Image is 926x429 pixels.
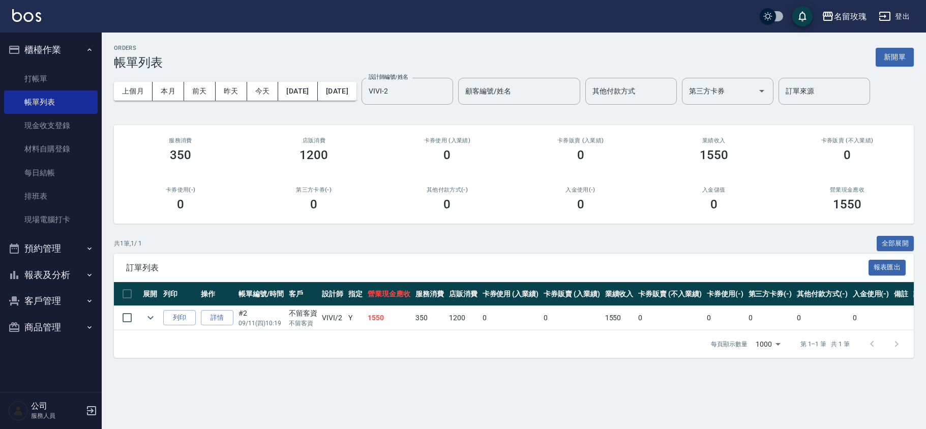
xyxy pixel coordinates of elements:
h3: 0 [310,197,317,211]
a: 帳單列表 [4,90,98,114]
p: 不留客資 [289,319,317,328]
a: 報表匯出 [869,262,906,272]
h3: 0 [844,148,851,162]
p: 09/11 (四) 10:19 [238,319,284,328]
h2: 卡券販賣 (入業績) [526,137,635,144]
span: 訂單列表 [126,263,869,273]
h3: 服務消費 [126,137,235,144]
td: 0 [794,306,850,330]
th: 操作 [198,282,236,306]
div: 名留玫瑰 [834,10,867,23]
th: 卡券使用 (入業績) [480,282,542,306]
h2: 卡券使用 (入業績) [393,137,501,144]
button: [DATE] [318,82,356,101]
h3: 350 [170,148,191,162]
td: VIVI /2 [319,306,346,330]
th: 卡券販賣 (不入業績) [636,282,704,306]
label: 設計師編號/姓名 [369,73,408,81]
td: 350 [413,306,446,330]
p: 每頁顯示數量 [711,340,748,349]
th: 營業現金應收 [365,282,413,306]
a: 排班表 [4,185,98,208]
td: 0 [850,306,892,330]
td: #2 [236,306,286,330]
button: 本月 [153,82,184,101]
button: 預約管理 [4,235,98,262]
th: 指定 [346,282,365,306]
button: 全部展開 [877,236,914,252]
h2: 卡券販賣 (不入業績) [793,137,902,144]
th: 帳單編號/時間 [236,282,286,306]
th: 設計師 [319,282,346,306]
button: 櫃檯作業 [4,37,98,63]
h3: 帳單列表 [114,55,163,70]
th: 第三方卡券(-) [746,282,795,306]
a: 新開單 [876,52,914,62]
th: 業績收入 [603,282,636,306]
td: 1550 [603,306,636,330]
div: 不留客資 [289,308,317,319]
th: 客戶 [286,282,320,306]
h3: 0 [177,197,184,211]
h2: 業績收入 [660,137,768,144]
td: 0 [704,306,746,330]
h3: 0 [443,148,451,162]
button: 報表匯出 [869,260,906,275]
button: 商品管理 [4,314,98,341]
img: Person [8,401,28,421]
button: save [792,6,813,26]
th: 服務消費 [413,282,446,306]
button: 前天 [184,82,216,101]
button: 列印 [163,310,196,326]
button: 今天 [247,82,279,101]
h2: 其他付款方式(-) [393,187,501,193]
h5: 公司 [31,401,83,411]
h3: 1550 [833,197,861,211]
button: [DATE] [278,82,317,101]
h2: ORDERS [114,45,163,51]
a: 現金收支登錄 [4,114,98,137]
h3: 0 [710,197,718,211]
img: Logo [12,9,41,22]
a: 材料自購登錄 [4,137,98,161]
button: expand row [143,310,158,325]
a: 現場電腦打卡 [4,208,98,231]
p: 服務人員 [31,411,83,420]
td: 0 [480,306,542,330]
button: 昨天 [216,82,247,101]
h3: 0 [577,148,584,162]
th: 店販消費 [446,282,480,306]
h2: 第三方卡券(-) [259,187,368,193]
button: 上個月 [114,82,153,101]
button: 客戶管理 [4,288,98,314]
td: 0 [746,306,795,330]
button: 名留玫瑰 [818,6,871,27]
h3: 0 [443,197,451,211]
th: 入金使用(-) [850,282,892,306]
td: 0 [636,306,704,330]
th: 備註 [891,282,911,306]
td: 0 [541,306,603,330]
p: 共 1 筆, 1 / 1 [114,239,142,248]
button: 登出 [875,7,914,26]
div: 1000 [752,330,784,358]
h3: 0 [577,197,584,211]
th: 卡券使用(-) [704,282,746,306]
td: Y [346,306,365,330]
a: 每日結帳 [4,161,98,185]
button: 新開單 [876,48,914,67]
h2: 卡券使用(-) [126,187,235,193]
h3: 1550 [700,148,728,162]
h2: 店販消費 [259,137,368,144]
td: 1200 [446,306,480,330]
td: 1550 [365,306,413,330]
a: 打帳單 [4,67,98,90]
h2: 營業現金應收 [793,187,902,193]
h3: 1200 [300,148,328,162]
th: 其他付款方式(-) [794,282,850,306]
th: 卡券販賣 (入業績) [541,282,603,306]
h2: 入金使用(-) [526,187,635,193]
th: 展開 [140,282,161,306]
button: Open [754,83,770,99]
p: 第 1–1 筆 共 1 筆 [800,340,850,349]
